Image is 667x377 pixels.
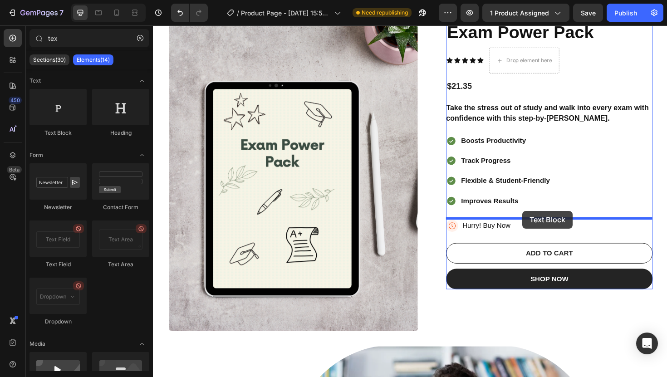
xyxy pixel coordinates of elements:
div: Open Intercom Messenger [636,333,658,354]
p: Elements(14) [77,56,110,64]
div: Publish [614,8,637,18]
iframe: Design area [153,25,667,377]
div: Beta [7,166,22,173]
span: Toggle open [135,337,149,351]
span: Save [581,9,596,17]
div: Heading [92,129,149,137]
button: Save [573,4,603,22]
div: 450 [9,97,22,104]
div: Undo/Redo [171,4,208,22]
span: Toggle open [135,73,149,88]
button: 1 product assigned [482,4,569,22]
button: Publish [607,4,645,22]
input: Search Sections & Elements [29,29,149,47]
div: Contact Form [92,203,149,211]
span: Need republishing [362,9,408,17]
div: Text Area [92,260,149,269]
span: Product Page - [DATE] 15:58:43 [241,8,331,18]
p: 7 [59,7,64,18]
span: Media [29,340,45,348]
span: Text [29,77,41,85]
div: Text Block [29,129,87,137]
div: Dropdown [29,318,87,326]
span: / [237,8,239,18]
div: Newsletter [29,203,87,211]
p: Sections(30) [33,56,66,64]
span: Form [29,151,43,159]
div: Text Field [29,260,87,269]
span: Toggle open [135,148,149,162]
span: 1 product assigned [490,8,549,18]
button: 7 [4,4,68,22]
